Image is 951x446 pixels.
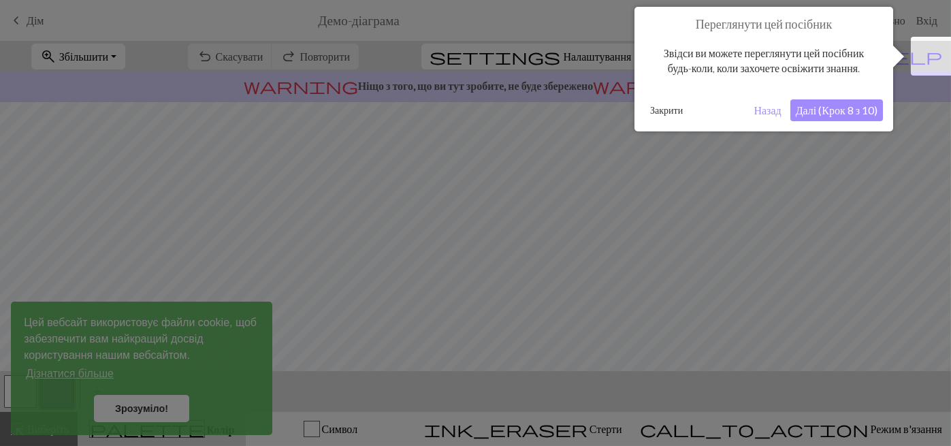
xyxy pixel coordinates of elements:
font: Звідси ви можете переглянути цей посібник будь-коли, коли захочете освіжити знання. [664,46,864,74]
button: Назад [748,99,786,121]
button: Далі (Крок 8 з 10) [790,99,883,121]
button: Закрити [645,100,688,121]
div: Переглянути цей посібник [634,7,893,131]
font: Закрити [650,104,683,116]
font: Переглянути цей посібник [696,16,832,31]
font: Далі (Крок 8 з 10) [796,103,877,116]
font: Назад [754,103,781,116]
h1: Переглянути цей посібник [645,17,883,32]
